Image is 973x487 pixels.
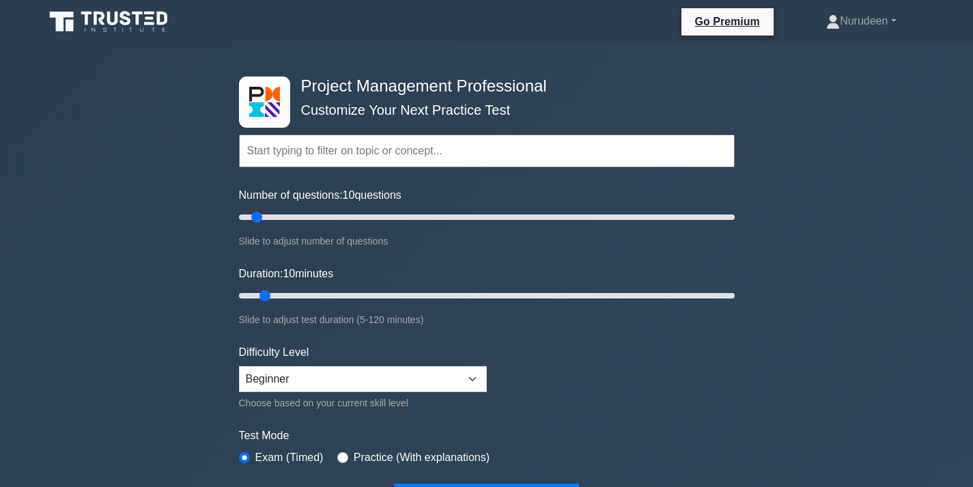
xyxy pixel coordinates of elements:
[296,76,668,96] h4: Project Management Professional
[793,8,929,35] a: Nurudeen
[343,189,355,201] span: 10
[239,395,487,411] div: Choose based on your current skill level
[354,449,490,466] label: Practice (With explanations)
[283,268,295,279] span: 10
[687,13,768,30] a: Go Premium
[239,266,334,282] label: Duration: minutes
[239,428,735,444] label: Test Mode
[239,187,401,204] label: Number of questions: questions
[239,344,309,361] label: Difficulty Level
[239,135,735,167] input: Start typing to filter on topic or concept...
[255,449,324,466] label: Exam (Timed)
[239,311,735,328] div: Slide to adjust test duration (5-120 minutes)
[239,233,735,249] div: Slide to adjust number of questions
